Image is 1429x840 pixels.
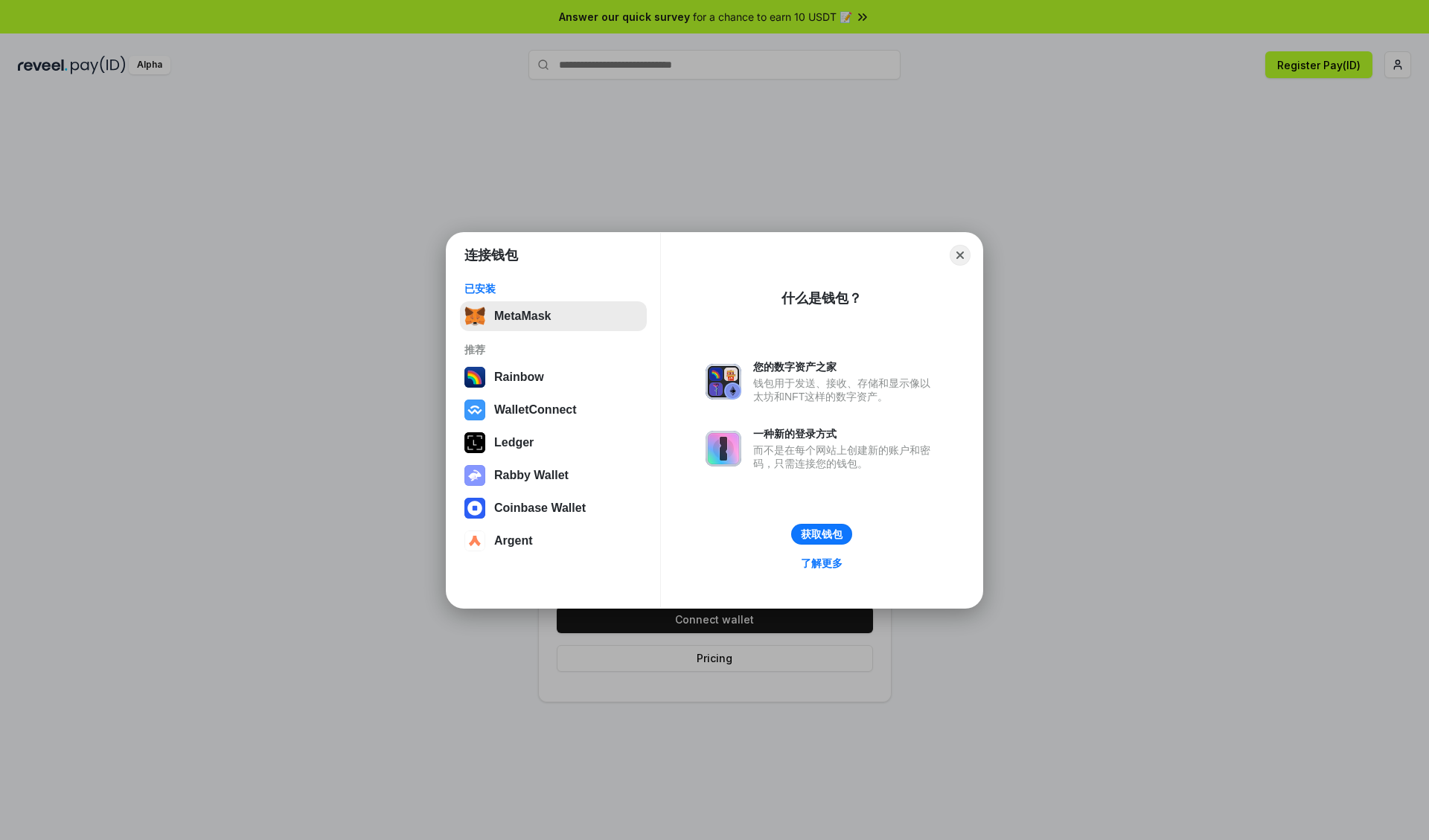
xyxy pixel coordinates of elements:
[464,400,485,420] img: svg+xml,%3Csvg%20width%3D%2228%22%20height%3D%2228%22%20viewBox%3D%220%200%2028%2028%22%20fill%3D...
[753,443,938,470] div: 而不是在每个网站上创建新的账户和密码，只需连接您的钱包。
[801,528,843,541] div: 获取钱包
[494,436,534,449] div: Ledger
[801,557,843,570] div: 了解更多
[464,498,485,519] img: svg+xml,%3Csvg%20width%3D%2228%22%20height%3D%2228%22%20viewBox%3D%220%200%2028%2028%22%20fill%3D...
[494,501,586,515] div: Coinbase Wallet
[464,282,642,295] div: 已安装
[791,524,852,545] button: 获取钱包
[464,306,485,327] img: svg+xml,%3Csvg%20fill%3D%22none%22%20height%3D%2233%22%20viewBox%3D%220%200%2035%2033%22%20width%...
[460,362,647,392] button: Rainbow
[494,310,551,323] div: MetaMask
[460,461,647,490] button: Rabby Wallet
[753,376,938,403] div: 钱包用于发送、接收、存储和显示像以太坊和NFT这样的数字资产。
[753,360,938,373] div: 您的数字资产之家
[464,530,485,551] img: svg+xml,%3Csvg%20width%3D%2228%22%20height%3D%2228%22%20viewBox%3D%220%200%2028%2028%22%20fill%3D...
[706,364,741,400] img: svg+xml,%3Csvg%20xmlns%3D%22http%3A%2F%2Fwww.w3.org%2F2000%2Fsvg%22%20fill%3D%22none%22%20viewBox...
[464,246,518,264] h1: 连接钱包
[494,469,569,482] div: Rabby Wallet
[950,245,971,266] button: Close
[781,289,862,307] div: 什么是钱包？
[706,431,741,467] img: svg+xml,%3Csvg%20xmlns%3D%22http%3A%2F%2Fwww.w3.org%2F2000%2Fsvg%22%20fill%3D%22none%22%20viewBox...
[460,301,647,331] button: MetaMask
[494,371,544,384] div: Rainbow
[464,343,642,356] div: 推荐
[460,526,647,556] button: Argent
[464,367,485,388] img: svg+xml,%3Csvg%20width%3D%22120%22%20height%3D%22120%22%20viewBox%3D%220%200%20120%20120%22%20fil...
[464,432,485,453] img: svg+xml,%3Csvg%20xmlns%3D%22http%3A%2F%2Fwww.w3.org%2F2000%2Fsvg%22%20width%3D%2228%22%20height%3...
[494,403,577,417] div: WalletConnect
[494,534,533,548] div: Argent
[460,395,647,425] button: WalletConnect
[792,554,851,573] a: 了解更多
[753,427,938,440] div: 一种新的登录方式
[460,428,647,458] button: Ledger
[464,465,485,486] img: svg+xml,%3Csvg%20xmlns%3D%22http%3A%2F%2Fwww.w3.org%2F2000%2Fsvg%22%20fill%3D%22none%22%20viewBox...
[460,493,647,523] button: Coinbase Wallet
